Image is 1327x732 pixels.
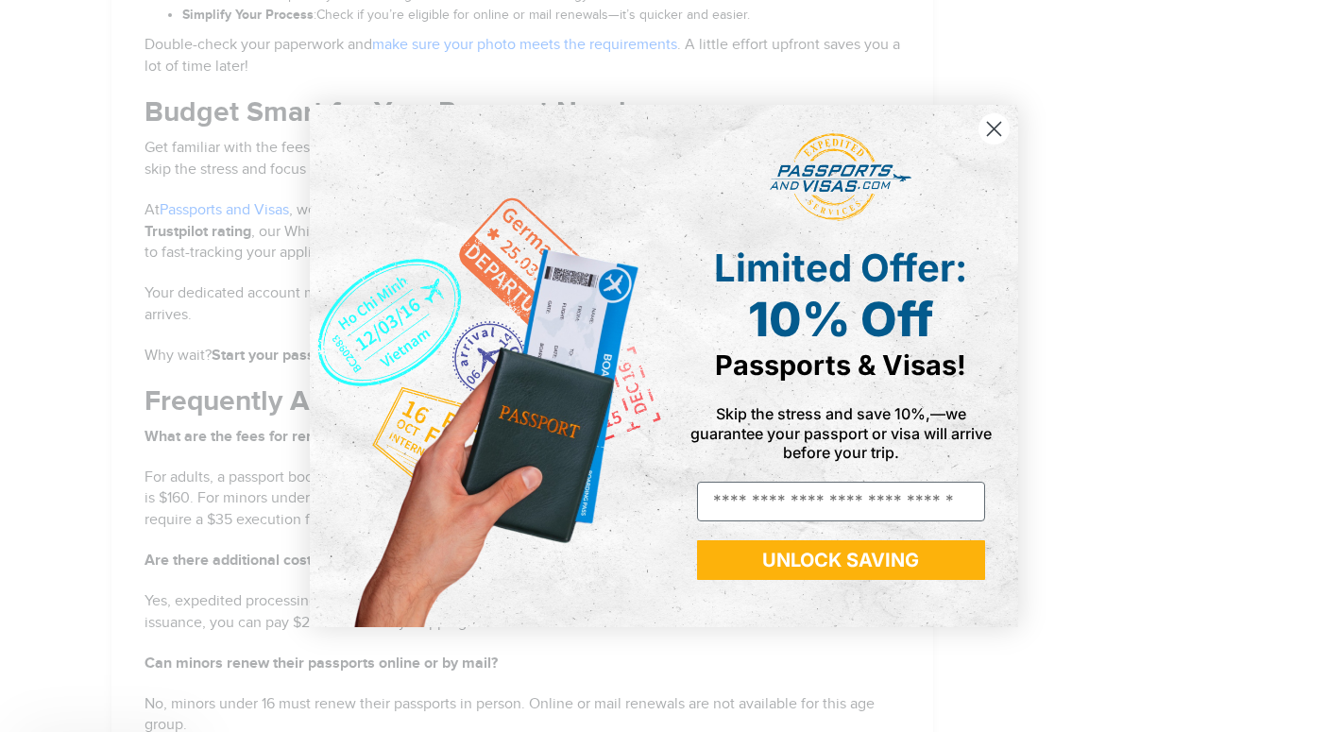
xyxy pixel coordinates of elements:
img: de9cda0d-0715-46ca-9a25-073762a91ba7.png [310,105,664,627]
img: passports and visas [770,133,911,222]
span: Limited Offer: [714,245,967,291]
span: Skip the stress and save 10%,—we guarantee your passport or visa will arrive before your trip. [690,404,992,461]
button: UNLOCK SAVING [697,540,985,580]
button: Close dialog [978,112,1011,145]
span: Passports & Visas! [715,349,966,382]
span: 10% Off [748,291,933,348]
